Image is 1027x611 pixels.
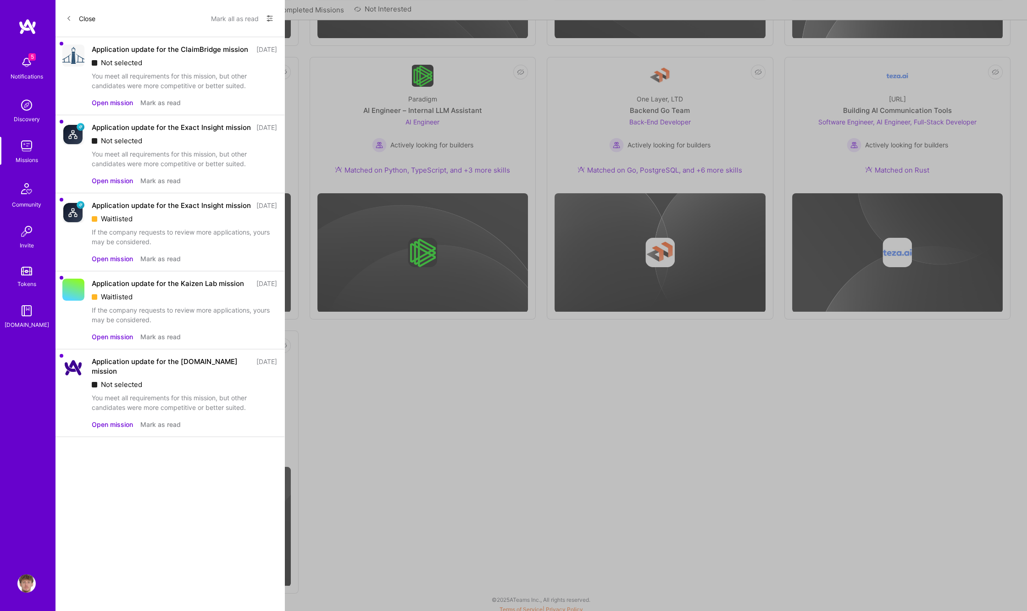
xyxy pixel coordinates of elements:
div: Not selected [92,136,277,146]
a: User Avatar [15,574,38,593]
div: Missions [16,155,38,165]
img: Company Logo [62,357,84,379]
img: Company Logo [62,123,84,145]
button: Mark as read [140,176,181,185]
div: Waitlisted [92,292,277,302]
div: [DATE] [256,279,277,288]
img: Company Logo [62,45,84,67]
div: You meet all requirements for this mission, but other candidates were more competitive or better ... [92,393,277,412]
button: Mark as read [140,420,181,429]
div: [DOMAIN_NAME] [5,320,49,330]
div: You meet all requirements for this mission, but other candidates were more competitive or better ... [92,71,277,90]
div: Application update for the [DOMAIN_NAME] mission [92,357,251,376]
div: Not selected [92,380,277,389]
button: Mark all as read [211,11,259,26]
div: Tokens [17,279,36,289]
button: Mark as read [140,98,181,107]
img: Company Logo [62,201,84,223]
img: Invite [17,222,36,241]
div: Waitlisted [92,214,277,224]
img: User Avatar [17,574,36,593]
div: [DATE] [256,201,277,210]
img: guide book [17,302,36,320]
img: tokens [21,267,32,275]
div: If the company requests to review more applications, yours may be considered. [92,305,277,325]
div: [DATE] [256,123,277,132]
img: logo [18,18,37,35]
button: Open mission [92,332,133,342]
button: Close [66,11,95,26]
div: You meet all requirements for this mission, but other candidates were more competitive or better ... [92,149,277,168]
button: Open mission [92,176,133,185]
img: teamwork [17,137,36,155]
div: Application update for the ClaimBridge mission [92,45,248,54]
button: Mark as read [140,332,181,342]
button: Mark as read [140,254,181,263]
div: Application update for the Exact Insight mission [92,201,251,210]
img: discovery [17,96,36,114]
div: Community [12,200,41,209]
button: Open mission [92,420,133,429]
button: Open mission [92,98,133,107]
div: Invite [20,241,34,250]
div: [DATE] [256,45,277,54]
div: If the company requests to review more applications, yours may be considered. [92,227,277,247]
button: Open mission [92,254,133,263]
div: Application update for the Exact Insight mission [92,123,251,132]
div: Application update for the Kaizen Lab mission [92,279,244,288]
div: [DATE] [256,357,277,376]
div: Not selected [92,58,277,67]
div: Discovery [14,114,40,124]
img: Community [16,178,38,200]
